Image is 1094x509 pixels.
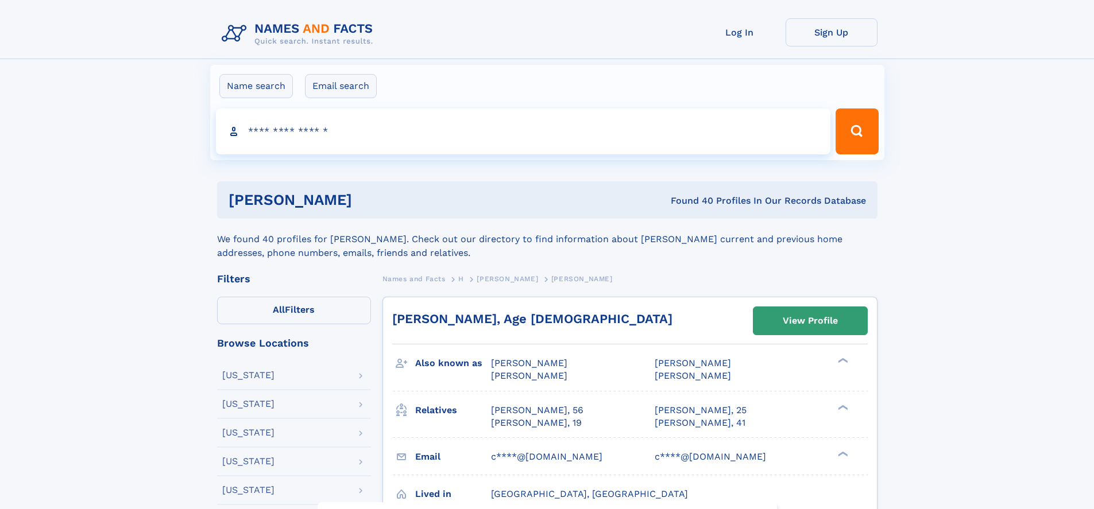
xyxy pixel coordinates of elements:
[217,219,877,260] div: We found 40 profiles for [PERSON_NAME]. Check out our directory to find information about [PERSON...
[655,358,731,368] span: [PERSON_NAME]
[415,401,491,420] h3: Relatives
[551,275,613,283] span: [PERSON_NAME]
[694,18,786,46] a: Log In
[219,74,293,98] label: Name search
[222,485,275,495] div: [US_STATE]
[415,353,491,373] h3: Also known as
[229,193,512,207] h1: [PERSON_NAME]
[491,358,567,368] span: [PERSON_NAME]
[786,18,877,46] a: Sign Up
[222,399,275,409] div: [US_STATE]
[273,304,285,315] span: All
[217,338,371,348] div: Browse Locations
[655,417,745,429] a: [PERSON_NAME], 41
[382,271,446,286] a: Names and Facts
[836,108,878,154] button: Search Button
[216,108,831,154] input: search input
[835,357,849,364] div: ❯
[655,370,731,381] span: [PERSON_NAME]
[217,297,371,324] label: Filters
[217,18,382,49] img: Logo Names and Facts
[415,447,491,467] h3: Email
[783,308,838,334] div: View Profile
[222,371,275,380] div: [US_STATE]
[222,428,275,437] div: [US_STATE]
[392,312,672,326] a: [PERSON_NAME], Age [DEMOGRAPHIC_DATA]
[491,488,688,499] span: [GEOGRAPHIC_DATA], [GEOGRAPHIC_DATA]
[477,275,538,283] span: [PERSON_NAME]
[477,271,538,286] a: [PERSON_NAME]
[491,417,582,429] a: [PERSON_NAME], 19
[217,274,371,284] div: Filters
[491,404,583,417] a: [PERSON_NAME], 56
[458,275,464,283] span: H
[222,457,275,466] div: [US_STATE]
[835,450,849,457] div: ❯
[415,484,491,504] h3: Lived in
[305,74,377,98] label: Email search
[458,271,464,286] a: H
[491,370,567,381] span: [PERSON_NAME]
[753,307,867,335] a: View Profile
[511,195,866,207] div: Found 40 Profiles In Our Records Database
[655,404,747,417] a: [PERSON_NAME], 25
[835,403,849,411] div: ❯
